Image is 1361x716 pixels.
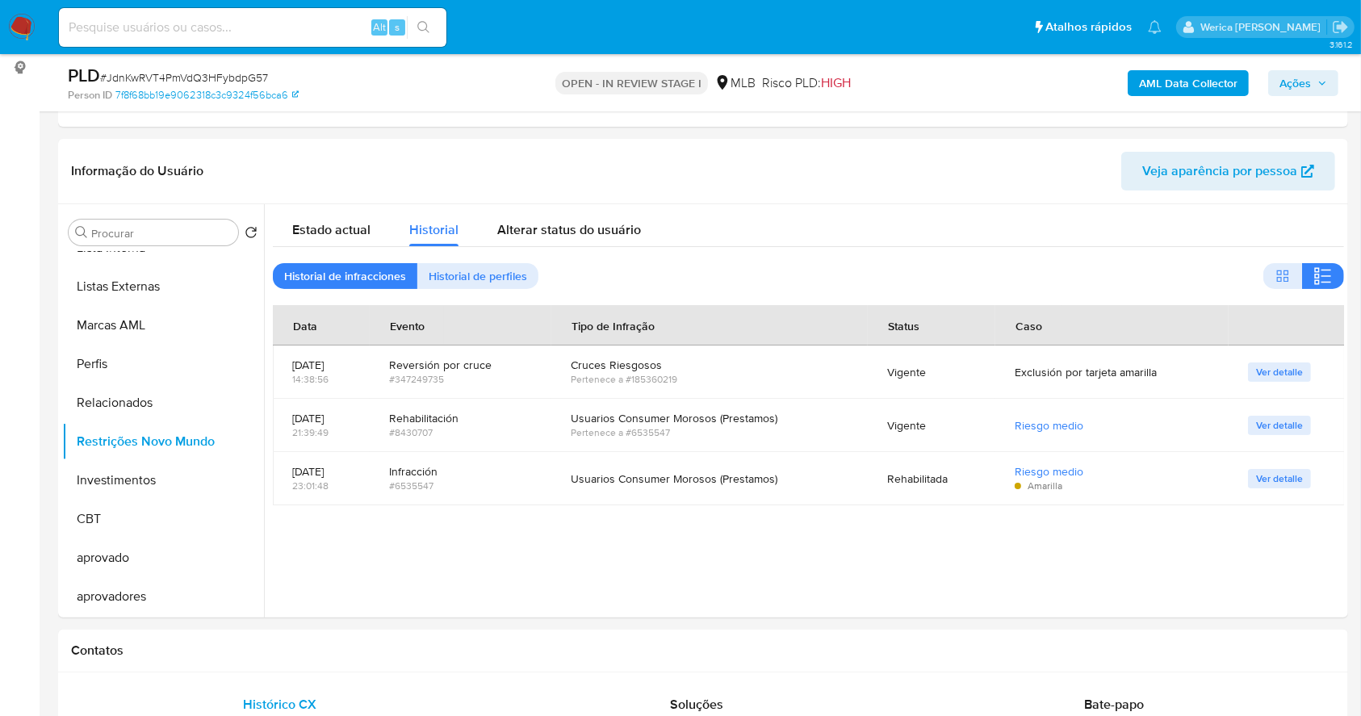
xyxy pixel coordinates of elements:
p: werica.jgaldencio@mercadolivre.com [1200,19,1326,35]
span: Veja aparência por pessoa [1142,152,1297,191]
span: # JdnKwRVT4PmVdQ3HFybdpG57 [100,69,268,86]
input: Procurar [91,226,232,241]
button: Restrições Novo Mundo [62,422,264,461]
button: Procurar [75,226,88,239]
span: Risco PLD: [762,74,851,92]
button: AML Data Collector [1128,70,1249,96]
button: Listas Externas [62,267,264,306]
button: CBT [62,500,264,538]
b: PLD [68,62,100,88]
span: Ações [1279,70,1311,96]
span: s [395,19,400,35]
span: Atalhos rápidos [1045,19,1132,36]
span: HIGH [821,73,851,92]
span: Bate-papo [1084,695,1144,714]
b: Person ID [68,88,112,103]
input: Pesquise usuários ou casos... [59,17,446,38]
h1: Informação do Usuário [71,163,203,179]
button: Ações [1268,70,1338,96]
button: Investimentos [62,461,264,500]
span: Histórico CX [243,695,316,714]
div: MLB [714,74,756,92]
button: aprovadores [62,577,264,616]
button: search-icon [407,16,440,39]
span: 3.161.2 [1330,38,1353,51]
p: OPEN - IN REVIEW STAGE I [555,72,708,94]
h1: Contatos [71,643,1335,659]
a: Notificações [1148,20,1162,34]
button: aprovado [62,538,264,577]
span: Soluções [670,695,723,714]
button: Relacionados [62,383,264,422]
button: Marcas AML [62,306,264,345]
span: Alt [373,19,386,35]
b: AML Data Collector [1139,70,1237,96]
button: Perfis [62,345,264,383]
a: 7f8f68bb19e9062318c3c9324f56bca6 [115,88,299,103]
button: Veja aparência por pessoa [1121,152,1335,191]
button: Retornar ao pedido padrão [245,226,258,244]
a: Sair [1332,19,1349,36]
